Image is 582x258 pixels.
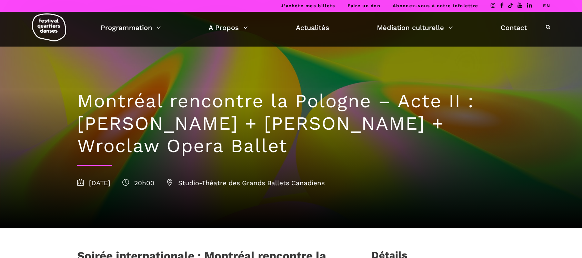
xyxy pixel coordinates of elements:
[501,22,527,33] a: Contact
[77,179,110,187] span: [DATE]
[543,3,550,8] a: EN
[77,90,505,157] h1: Montréal rencontre la Pologne – Acte II : [PERSON_NAME] + [PERSON_NAME] + Wroclaw Opera Ballet
[209,22,248,33] a: A Propos
[101,22,161,33] a: Programmation
[377,22,453,33] a: Médiation culturelle
[348,3,380,8] a: Faire un don
[167,179,325,187] span: Studio-Théatre des Grands Ballets Canadiens
[296,22,329,33] a: Actualités
[281,3,335,8] a: J’achète mes billets
[393,3,478,8] a: Abonnez-vous à notre infolettre
[32,13,66,41] img: logo-fqd-med
[122,179,154,187] span: 20h00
